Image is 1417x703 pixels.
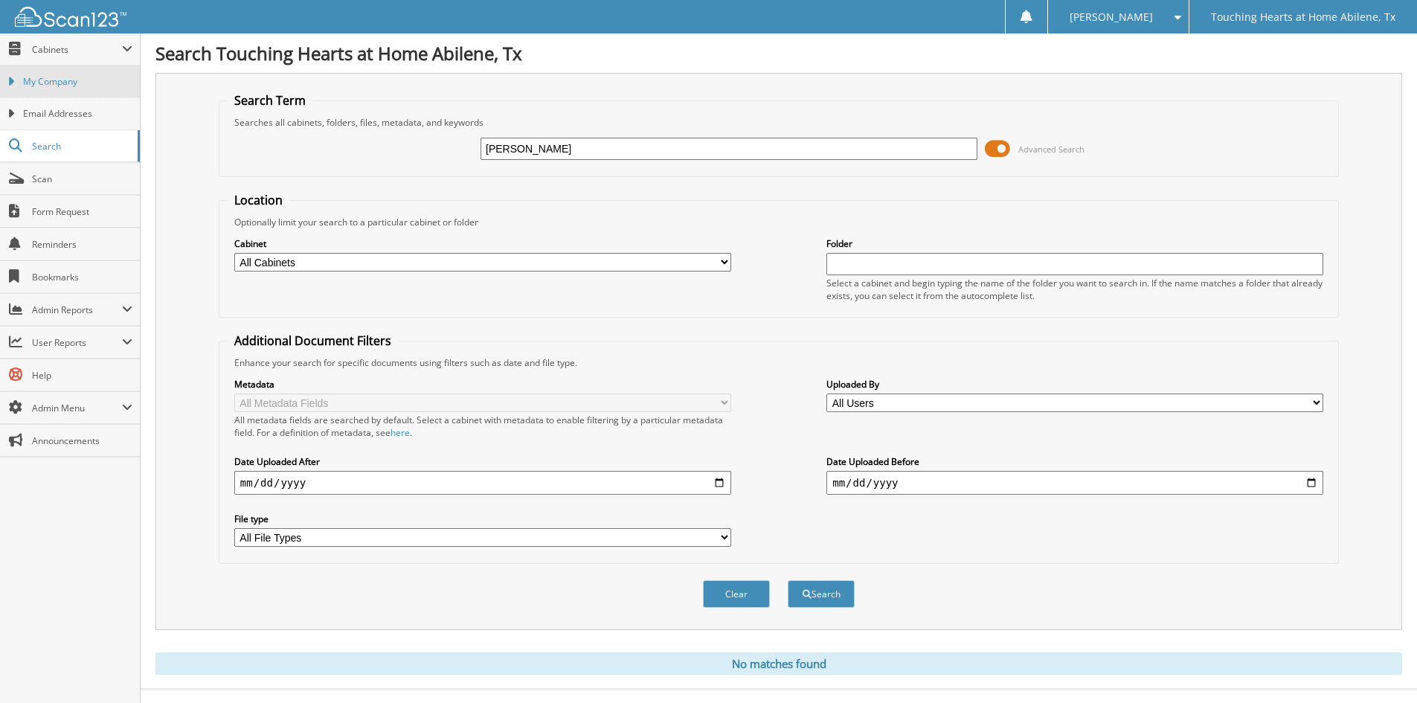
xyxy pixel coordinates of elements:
span: Cabinets [32,43,122,56]
div: All metadata fields are searched by default. Select a cabinet with metadata to enable filtering b... [234,414,731,439]
span: My Company [23,75,132,89]
span: Admin Menu [32,402,122,414]
label: Cabinet [234,237,731,250]
span: Bookmarks [32,271,132,283]
input: end [826,471,1323,495]
h1: Search Touching Hearts at Home Abilene, Tx [155,41,1402,65]
label: Uploaded By [826,378,1323,391]
button: Clear [703,580,770,608]
span: Reminders [32,238,132,251]
div: Select a cabinet and begin typing the name of the folder you want to search in. If the name match... [826,277,1323,302]
label: File type [234,513,731,525]
span: Admin Reports [32,304,122,316]
span: Form Request [32,205,132,218]
div: No matches found [155,652,1402,675]
span: Announcements [32,434,132,447]
span: Advanced Search [1018,144,1085,155]
label: Folder [826,237,1323,250]
span: [PERSON_NAME] [1070,13,1153,22]
div: Searches all cabinets, folders, files, metadata, and keywords [227,116,1331,129]
span: Help [32,369,132,382]
iframe: Chat Widget [1343,632,1417,703]
legend: Location [227,192,290,208]
div: Enhance your search for specific documents using filters such as date and file type. [227,356,1331,369]
span: Search [32,140,130,153]
span: Touching Hearts at Home Abilene, Tx [1211,13,1395,22]
label: Metadata [234,378,731,391]
label: Date Uploaded After [234,455,731,468]
input: start [234,471,731,495]
img: scan123-logo-white.svg [15,7,126,27]
div: Optionally limit your search to a particular cabinet or folder [227,216,1331,228]
span: User Reports [32,336,122,349]
button: Search [788,580,855,608]
span: Scan [32,173,132,185]
legend: Search Term [227,92,313,109]
legend: Additional Document Filters [227,333,399,349]
label: Date Uploaded Before [826,455,1323,468]
span: Email Addresses [23,107,132,121]
a: here [391,426,410,439]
